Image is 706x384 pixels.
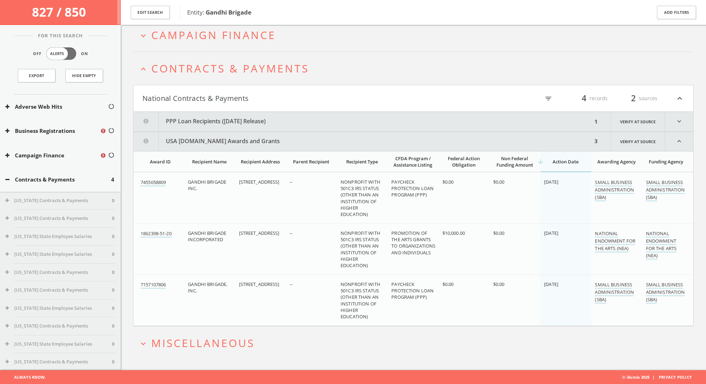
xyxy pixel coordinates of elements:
[139,337,694,349] button: expand_moreMiscellaneous
[290,281,293,287] span: --
[5,103,108,111] button: Adverse Web Hits
[112,358,114,366] span: 0
[141,281,166,289] a: 7157107806
[493,179,505,185] span: $0.00
[5,287,112,294] button: [US_STATE] Contracts & Payments
[665,132,693,151] i: expand_less
[579,92,590,104] span: 4
[5,269,112,276] button: [US_STATE] Contracts & Payments
[391,281,434,300] span: PAYCHECK PROTECTION LOAN PROGRAM (PPP)
[239,179,279,185] span: [STREET_ADDRESS]
[628,92,639,104] span: 2
[131,6,170,20] button: Edit Search
[139,31,148,40] i: expand_more
[442,155,485,168] div: Federal Action Obligation
[646,158,686,165] div: Funding Agency
[646,281,685,304] a: SMALL BUSINESS ADMINISTRATION (SBA)
[595,158,638,165] div: Awarding Agency
[646,230,677,260] a: NATIONAL ENDOWMENT FOR THE ARTS (NEA)
[5,215,112,222] button: [US_STATE] Contracts & Payments
[5,341,112,348] button: [US_STATE] State Employee Salaries
[141,230,172,238] a: 1862398-51-20
[290,179,293,185] span: --
[391,230,435,256] span: PROMOTION OF THE ARTS GRANTS TO ORGANIZATIONS AND INDIVIDUALS
[493,230,505,236] span: $0.00
[65,69,103,82] button: Hide Empty
[18,69,55,82] a: Export
[391,155,434,168] div: CFDA Program / Assistance Listing
[5,233,112,240] button: [US_STATE] State Employee Salaries
[610,132,665,151] a: Verify at source
[341,179,380,217] span: NONPROFIT WITH 501C3 IRS STATUS (OTHER THAN AN INSTITUTION OF HIGHER EDUCATION)
[139,29,694,41] button: expand_moreCampaign Finance
[544,179,558,185] span: [DATE]
[134,112,592,131] button: PPP Loan Recipients ([DATE] Release)
[112,233,114,240] span: 0
[657,6,696,20] button: Add Filters
[5,323,112,330] button: [US_STATE] Contracts & Payments
[112,305,114,312] span: 0
[151,336,255,350] span: Miscellaneous
[442,179,454,185] span: $0.00
[33,32,88,39] span: For This Search
[142,92,413,104] button: National Contracts & Payments
[112,215,114,222] span: 0
[341,281,380,320] span: NONPROFIT WITH 501C3 IRS STATUS (OTHER THAN AN INSTITUTION OF HIGHER EDUCATION)
[665,112,693,131] i: expand_more
[239,281,279,287] span: [STREET_ADDRESS]
[5,151,100,159] button: Campaign Finance
[188,281,227,294] span: GANDHI BRIGADE, INC.
[615,92,657,104] div: sources
[112,269,114,276] span: 0
[141,158,180,165] div: Award ID
[650,374,657,380] span: |
[81,51,88,57] span: On
[537,158,544,165] i: arrow_downward
[595,179,634,201] a: SMALL BUSINESS ADMINISTRATION (SBA)
[290,158,333,165] div: Parent Recipient
[592,112,600,131] div: 1
[5,358,112,366] button: [US_STATE] Contracts & Payments
[391,179,434,198] span: PAYCHECK PROTECTION LOAN PROGRAM (PPP)
[341,230,380,269] span: NONPROFIT WITH 501C3 IRS STATUS (OTHER THAN AN INSTITUTION OF HIGHER EDUCATION)
[5,175,111,184] button: Contracts & Payments
[33,51,42,57] span: Off
[646,179,685,201] a: SMALL BUSINESS ADMINISTRATION (SBA)
[141,179,166,186] a: 7455058809
[544,158,587,165] div: Action Date
[134,172,693,326] div: grid
[187,8,251,16] span: Entity:
[442,281,454,287] span: $0.00
[592,132,600,151] div: 3
[139,339,148,348] i: expand_more
[5,197,112,204] button: [US_STATE] Contracts & Payments
[659,374,692,380] a: Privacy Policy
[111,175,114,184] span: 4
[139,64,148,74] i: expand_less
[112,341,114,348] span: 0
[5,127,100,135] button: Business Registrations
[188,158,231,165] div: Recipient Name
[290,230,293,236] span: --
[565,92,608,104] div: records
[5,251,112,258] button: [US_STATE] State Employee Salaries
[595,230,635,253] a: NATIONAL ENDOWMENT FOR THE ARTS (NEA)
[112,323,114,330] span: 0
[188,230,226,243] span: GANDHI BRIGADE INCORPORATED
[544,95,552,103] i: filter_list
[139,63,694,74] button: expand_lessContracts & Payments
[32,4,89,20] span: 827 / 850
[610,112,665,131] a: Verify at source
[112,197,114,204] span: 0
[341,158,384,165] div: Recipient Type
[112,251,114,258] span: 0
[188,179,226,191] span: GANDHI BRIGADE INC.
[493,155,536,168] div: Non Federal Funding Amount
[239,158,282,165] div: Recipient Address
[134,132,592,151] button: USA [DOMAIN_NAME] Awards and Grants
[442,230,465,236] span: $10,000.00
[675,92,684,104] i: expand_less
[112,287,114,294] span: 0
[595,281,634,304] a: SMALL BUSINESS ADMINISTRATION (SBA)
[544,281,558,287] span: [DATE]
